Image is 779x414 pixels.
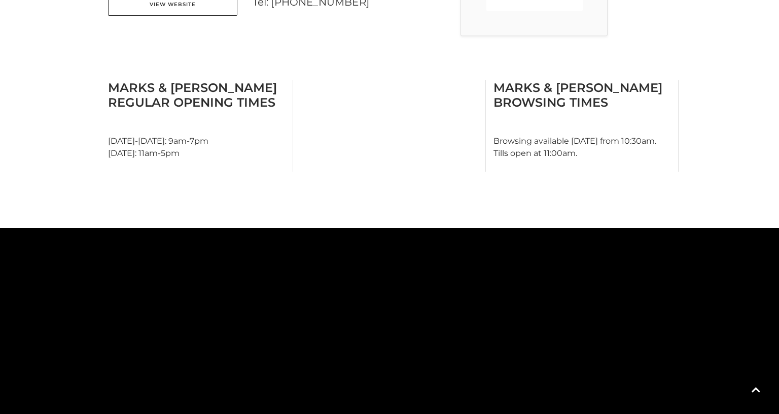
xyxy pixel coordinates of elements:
[108,80,285,110] h3: Marks & [PERSON_NAME] Regular Opening Times
[486,80,679,172] div: Browsing available [DATE] from 10:30am. Tills open at 11:00am.
[493,80,670,110] h3: Marks & [PERSON_NAME] Browsing Times
[100,80,293,172] div: [DATE]-[DATE]: 9am-7pm [DATE]: 11am-5pm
